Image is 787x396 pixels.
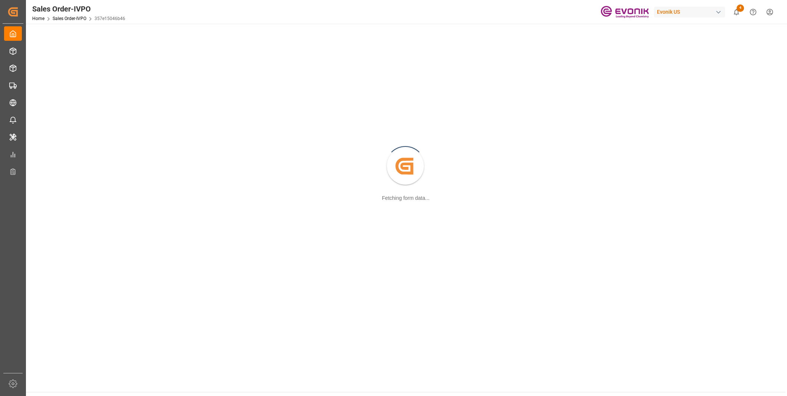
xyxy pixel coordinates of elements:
[32,16,44,21] a: Home
[382,194,429,202] div: Fetching form data...
[601,6,649,19] img: Evonik-brand-mark-Deep-Purple-RGB.jpeg_1700498283.jpeg
[728,4,745,20] button: show 4 new notifications
[53,16,86,21] a: Sales Order-IVPO
[654,7,725,17] div: Evonik US
[654,5,728,19] button: Evonik US
[32,3,125,14] div: Sales Order-IVPO
[745,4,761,20] button: Help Center
[737,4,744,12] span: 4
